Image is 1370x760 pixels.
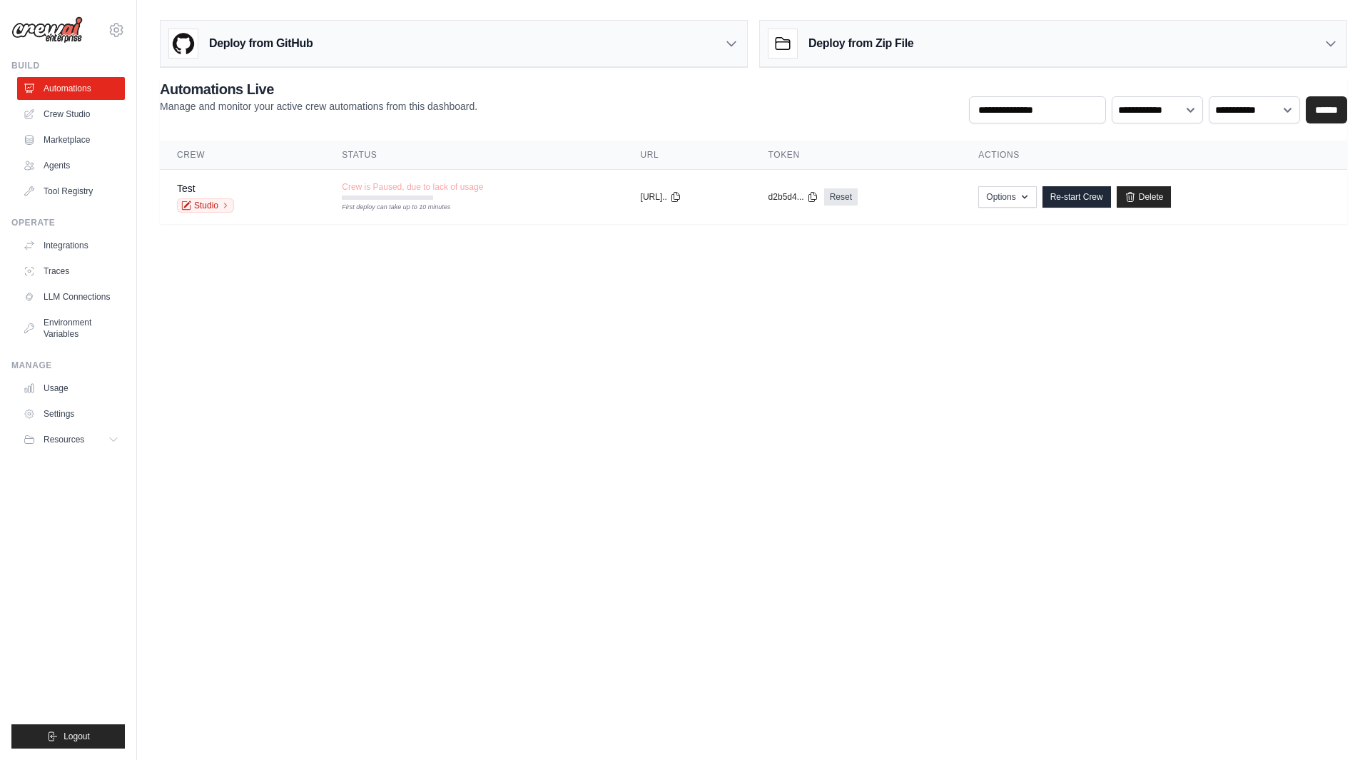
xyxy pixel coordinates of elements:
a: Automations [17,77,125,100]
span: Logout [64,731,90,742]
a: Environment Variables [17,311,125,345]
h2: Automations Live [160,79,477,99]
div: First deploy can take up to 10 minutes [342,203,433,213]
h3: Deploy from GitHub [209,35,313,52]
button: Logout [11,724,125,749]
p: Manage and monitor your active crew automations from this dashboard. [160,99,477,113]
a: Test [177,183,196,194]
a: Delete [1117,186,1172,208]
a: Tool Registry [17,180,125,203]
a: LLM Connections [17,285,125,308]
a: Marketplace [17,128,125,151]
div: Operate [11,217,125,228]
a: Crew Studio [17,103,125,126]
button: d2b5d4... [768,191,818,203]
img: Logo [11,16,83,44]
a: Usage [17,377,125,400]
a: Agents [17,154,125,177]
div: Manage [11,360,125,371]
th: Status [325,141,623,170]
a: Studio [177,198,234,213]
a: Traces [17,260,125,283]
a: Re-start Crew [1042,186,1111,208]
th: Actions [961,141,1347,170]
span: Crew is Paused, due to lack of usage [342,181,483,193]
button: Options [978,186,1036,208]
a: Reset [824,188,858,206]
h3: Deploy from Zip File [808,35,913,52]
button: Resources [17,428,125,451]
span: Resources [44,434,84,445]
img: GitHub Logo [169,29,198,58]
div: Build [11,60,125,71]
a: Integrations [17,234,125,257]
th: URL [624,141,751,170]
a: Settings [17,402,125,425]
th: Crew [160,141,325,170]
th: Token [751,141,962,170]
